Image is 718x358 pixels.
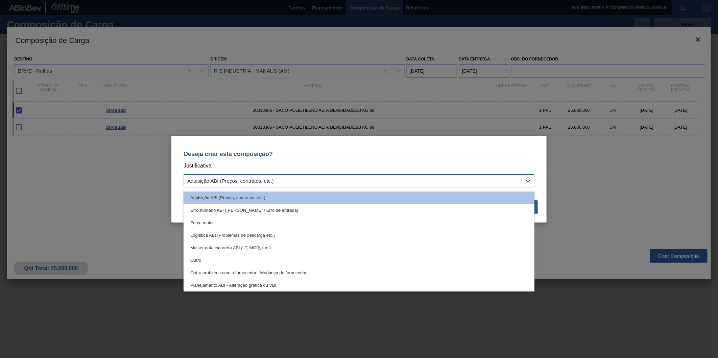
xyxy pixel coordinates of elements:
[184,151,534,157] p: Deseja criar esta composição?
[184,204,534,216] div: Erro humano ABI ([PERSON_NAME] / Erro de entrada)
[184,161,534,170] p: Justificativa
[184,254,534,266] div: Outro
[184,229,534,241] div: Logística ABI (Problemas de descarga etc.)
[187,178,274,184] div: Aquisição ABI (Preços, contratos, etc.)
[184,241,534,254] div: Master data incorreto ABI (LT, MOQ, etc.)
[184,266,534,279] div: Outro problema com o fornecedor - Mudança de fornecedor
[184,279,534,291] div: Planejamento ABI - Alteração gráfica ou VBI
[184,216,534,229] div: Força maior
[184,191,534,204] div: Aquisição ABI (Preços, contratos, etc.)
